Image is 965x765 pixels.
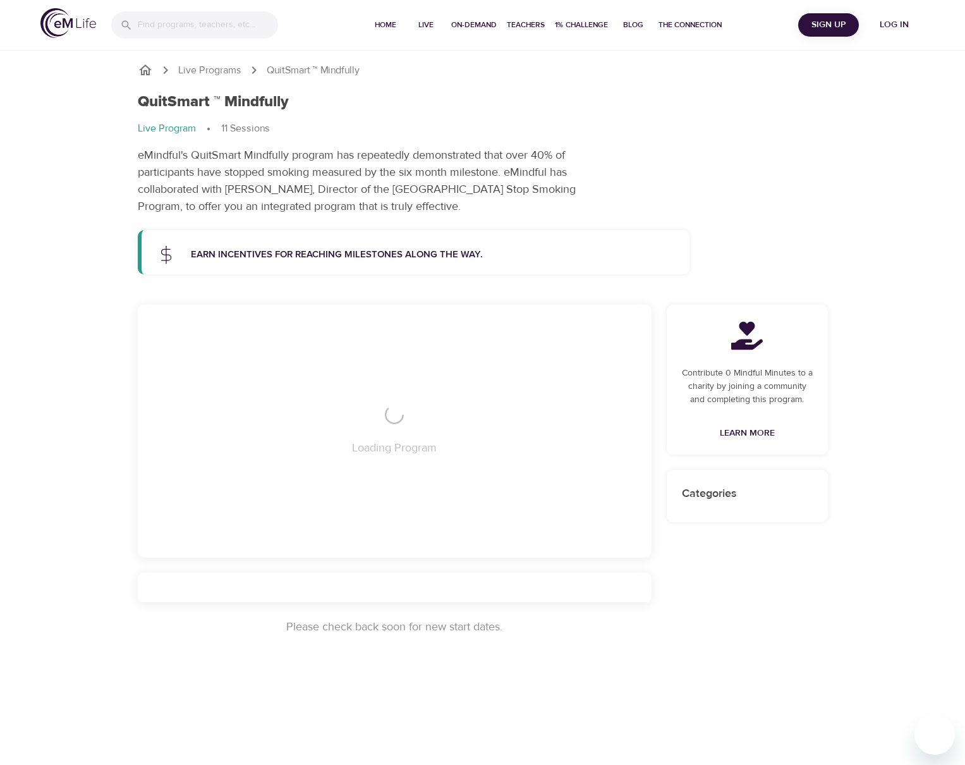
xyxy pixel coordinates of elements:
iframe: Button to launch messaging window [914,714,955,755]
p: Categories [682,485,813,502]
span: The Connection [659,18,722,32]
span: Blog [618,18,648,32]
a: Live Programs [178,63,241,78]
span: Teachers [507,18,545,32]
nav: breadcrumb [138,63,828,78]
span: Log in [869,17,919,33]
p: Earn incentives for reaching milestones along the way. [191,248,675,262]
span: Sign Up [803,17,854,33]
p: QuitSmart ™ Mindfully [267,63,360,78]
span: On-Demand [451,18,497,32]
p: Please check back soon for new start dates. [138,618,652,635]
p: Contribute 0 Mindful Minutes to a charity by joining a community and completing this program. [682,367,813,407]
p: eMindful's QuitSmart Mindfully program has repeatedly demonstrated that over 40% of participants ... [138,147,612,215]
h1: QuitSmart ™ Mindfully [138,93,289,111]
span: Learn More [720,425,775,441]
p: Loading Program [352,439,437,456]
p: Live Program [138,121,196,136]
button: Sign Up [798,13,859,37]
nav: breadcrumb [138,121,828,137]
input: Find programs, teachers, etc... [138,11,278,39]
img: logo [40,8,96,38]
button: Log in [864,13,925,37]
span: Home [370,18,401,32]
span: Live [411,18,441,32]
span: 1% Challenge [555,18,608,32]
a: Learn More [715,422,780,445]
p: 11 Sessions [221,121,270,136]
